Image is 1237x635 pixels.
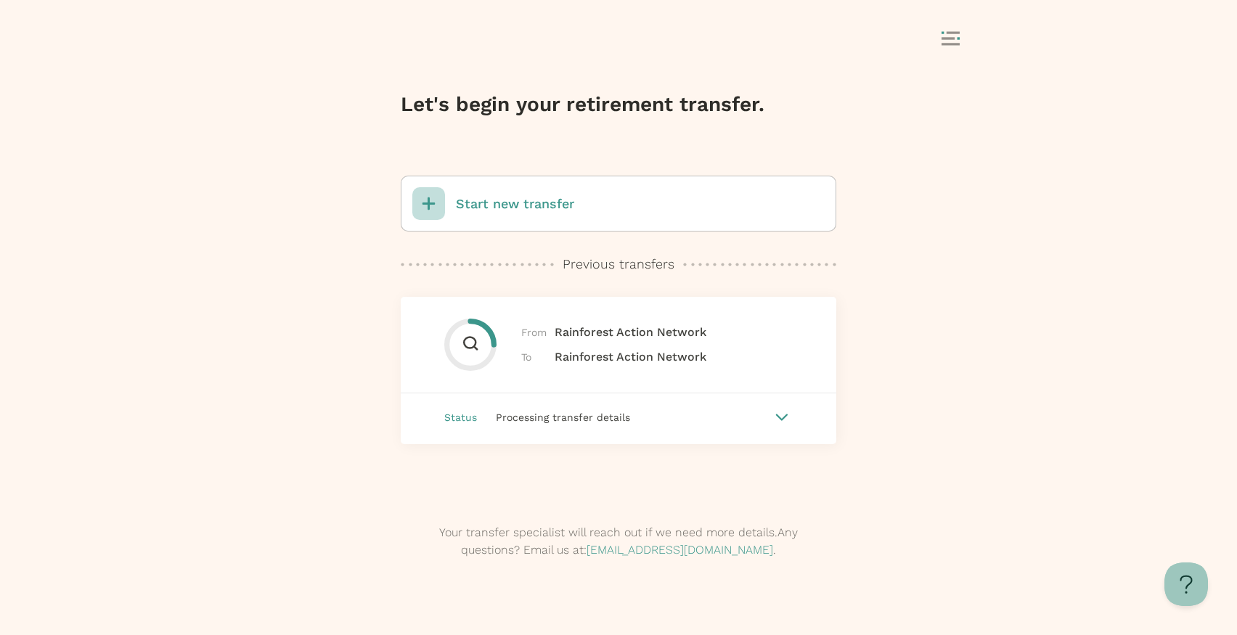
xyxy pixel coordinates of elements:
[587,543,773,557] a: [EMAIL_ADDRESS][DOMAIN_NAME]
[456,194,574,213] p: Start new transfer
[521,349,555,365] span: To
[401,524,836,559] p: Your transfer specialist will reach out if we need more details. Any questions? Email us at: .
[563,255,674,274] p: Previous transfers
[1164,562,1208,606] iframe: Toggle Customer Support
[555,324,706,341] span: Rainforest Action Network
[555,348,706,366] span: Rainforest Action Network
[444,409,477,425] span: Status
[496,411,630,423] span: Processing transfer details
[401,92,764,116] span: Let's begin your retirement transfer.
[401,393,836,441] button: Status Processing transfer details
[521,324,555,340] span: From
